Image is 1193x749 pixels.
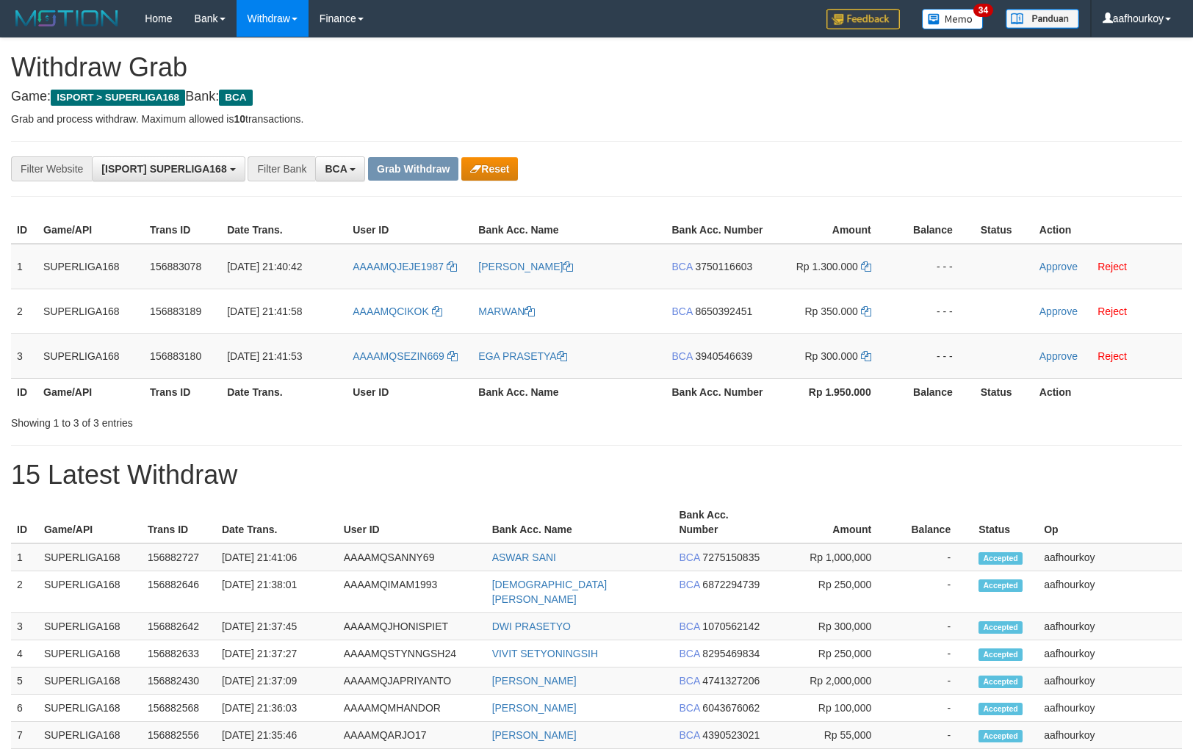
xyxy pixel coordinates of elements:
[893,217,975,244] th: Balance
[922,9,984,29] img: Button%20Memo.svg
[978,676,1023,688] span: Accepted
[893,289,975,333] td: - - -
[978,730,1023,742] span: Accepted
[1039,350,1078,362] a: Approve
[150,305,201,317] span: 156883189
[221,217,347,244] th: Date Trans.
[770,378,893,405] th: Rp 1.950.000
[37,217,144,244] th: Game/API
[11,156,92,181] div: Filter Website
[353,305,428,317] span: AAAAMQCIKOK
[150,261,201,272] span: 156883078
[338,722,486,749] td: AAAAMQARJO17
[216,613,338,640] td: [DATE] 21:37:45
[1038,571,1182,613] td: aafhourkoy
[702,729,760,741] span: Copy 4390523021 to clipboard
[774,613,893,640] td: Rp 300,000
[672,305,693,317] span: BCA
[978,552,1023,565] span: Accepted
[11,667,38,695] td: 5
[461,157,518,181] button: Reset
[893,695,973,722] td: -
[679,648,699,659] span: BCA
[37,289,144,333] td: SUPERLIGA168
[37,378,144,405] th: Game/API
[774,640,893,667] td: Rp 250,000
[702,620,760,632] span: Copy 1070562142 to clipboard
[144,217,221,244] th: Trans ID
[702,648,760,659] span: Copy 8295469834 to clipboard
[216,543,338,571] td: [DATE] 21:41:06
[1038,613,1182,640] td: aafhourkoy
[492,620,571,632] a: DWI PRASETYO
[227,350,302,362] span: [DATE] 21:41:53
[1038,695,1182,722] td: aafhourkoy
[861,261,871,272] a: Copy 1300000 to clipboard
[861,350,871,362] a: Copy 300000 to clipboard
[142,640,216,667] td: 156882633
[679,675,699,687] span: BCA
[893,722,973,749] td: -
[492,648,598,659] a: VIVIT SETYONINGSIH
[695,305,752,317] span: Copy 8650392451 to clipboard
[695,261,752,272] span: Copy 3750116603 to clipboard
[51,90,185,106] span: ISPORT > SUPERLIGA168
[679,729,699,741] span: BCA
[672,261,693,272] span: BCA
[338,640,486,667] td: AAAAMQSTYNNGSH24
[666,378,770,405] th: Bank Acc. Number
[216,722,338,749] td: [DATE] 21:35:46
[38,613,142,640] td: SUPERLIGA168
[774,667,893,695] td: Rp 2,000,000
[227,261,302,272] span: [DATE] 21:40:42
[1098,305,1127,317] a: Reject
[11,543,38,571] td: 1
[978,648,1023,661] span: Accepted
[38,722,142,749] td: SUPERLIGA168
[774,543,893,571] td: Rp 1,000,000
[150,350,201,362] span: 156883180
[216,695,338,722] td: [DATE] 21:36:03
[893,378,975,405] th: Balance
[37,244,144,289] td: SUPERLIGA168
[1006,9,1079,29] img: panduan.png
[347,217,472,244] th: User ID
[492,551,556,563] a: ASWAR SANI
[38,543,142,571] td: SUPERLIGA168
[38,667,142,695] td: SUPERLIGA168
[142,613,216,640] td: 156882642
[492,702,577,714] a: [PERSON_NAME]
[338,543,486,571] td: AAAAMQSANNY69
[973,4,993,17] span: 34
[353,305,441,317] a: AAAAMQCIKOK
[796,261,858,272] span: Rp 1.300.000
[1038,502,1182,543] th: Op
[353,261,457,272] a: AAAAMQJEJE1987
[353,350,444,362] span: AAAAMQSEZIN669
[11,244,37,289] td: 1
[1038,722,1182,749] td: aafhourkoy
[101,163,226,175] span: [ISPORT] SUPERLIGA168
[11,613,38,640] td: 3
[353,261,444,272] span: AAAAMQJEJE1987
[38,695,142,722] td: SUPERLIGA168
[673,502,774,543] th: Bank Acc. Number
[695,350,752,362] span: Copy 3940546639 to clipboard
[144,378,221,405] th: Trans ID
[248,156,315,181] div: Filter Bank
[1034,378,1182,405] th: Action
[219,90,252,106] span: BCA
[37,333,144,378] td: SUPERLIGA168
[893,640,973,667] td: -
[770,217,893,244] th: Amount
[325,163,347,175] span: BCA
[861,305,871,317] a: Copy 350000 to clipboard
[92,156,245,181] button: [ISPORT] SUPERLIGA168
[893,502,973,543] th: Balance
[826,9,900,29] img: Feedback.jpg
[804,350,857,362] span: Rp 300.000
[702,702,760,714] span: Copy 6043676062 to clipboard
[338,502,486,543] th: User ID
[486,502,674,543] th: Bank Acc. Name
[975,217,1034,244] th: Status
